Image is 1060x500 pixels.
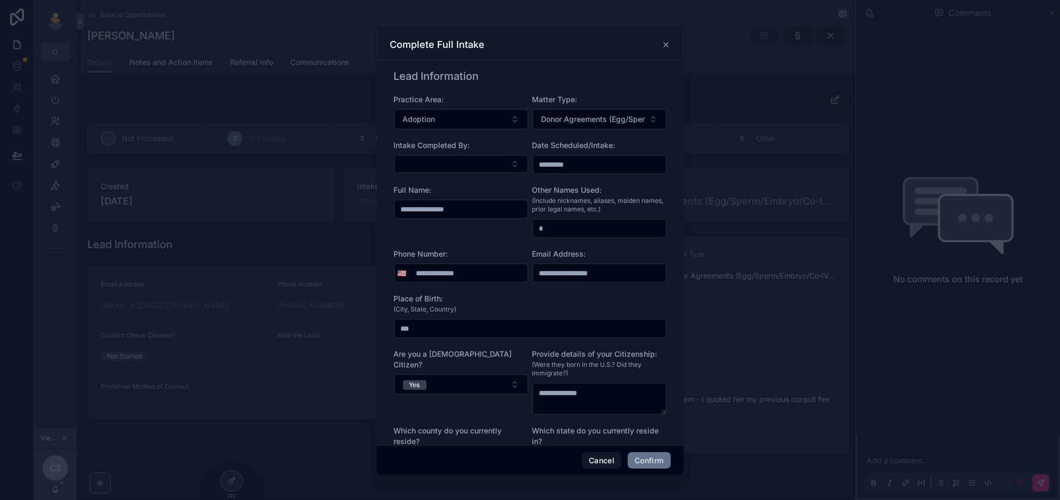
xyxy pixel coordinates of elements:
[532,360,667,378] span: (Were they born in the U.S.? Did they immigrate?)
[532,95,578,104] span: Matter Type:
[582,452,621,469] button: Cancel
[394,95,444,104] span: Practice Area:
[532,109,667,129] button: Select Button
[532,426,659,446] span: Which state do you currently reside in?
[628,452,670,469] button: Confirm
[403,114,435,125] span: Adoption
[394,349,512,369] span: Are you a [DEMOGRAPHIC_DATA] Citizen?
[394,141,470,150] span: Intake Completed By:
[390,38,485,51] h3: Complete Full Intake
[395,264,410,283] button: Select Button
[394,109,528,129] button: Select Button
[409,380,420,390] div: Yes
[532,349,658,358] span: Provide details of your Citizenship:
[394,185,432,194] span: Full Name:
[394,426,502,446] span: Which county do you currently reside?
[532,196,667,214] span: (Include nicknames, aliases, maiden names, prior legal names, etc.)
[398,268,407,278] span: 🇺🇸
[532,185,602,194] span: Other Names Used:
[394,305,457,314] span: (City, State, Country)
[394,69,479,84] h1: Lead Information
[394,374,528,395] button: Select Button
[532,141,615,150] span: Date Scheduled/Intake:
[394,155,528,173] button: Select Button
[394,294,443,303] span: Place of Birth:
[394,249,448,258] span: Phone Number:
[532,249,586,258] span: Email Address:
[541,114,645,125] span: Donor Agreements (Egg/Sperm/Embryo/Co‑IVF)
